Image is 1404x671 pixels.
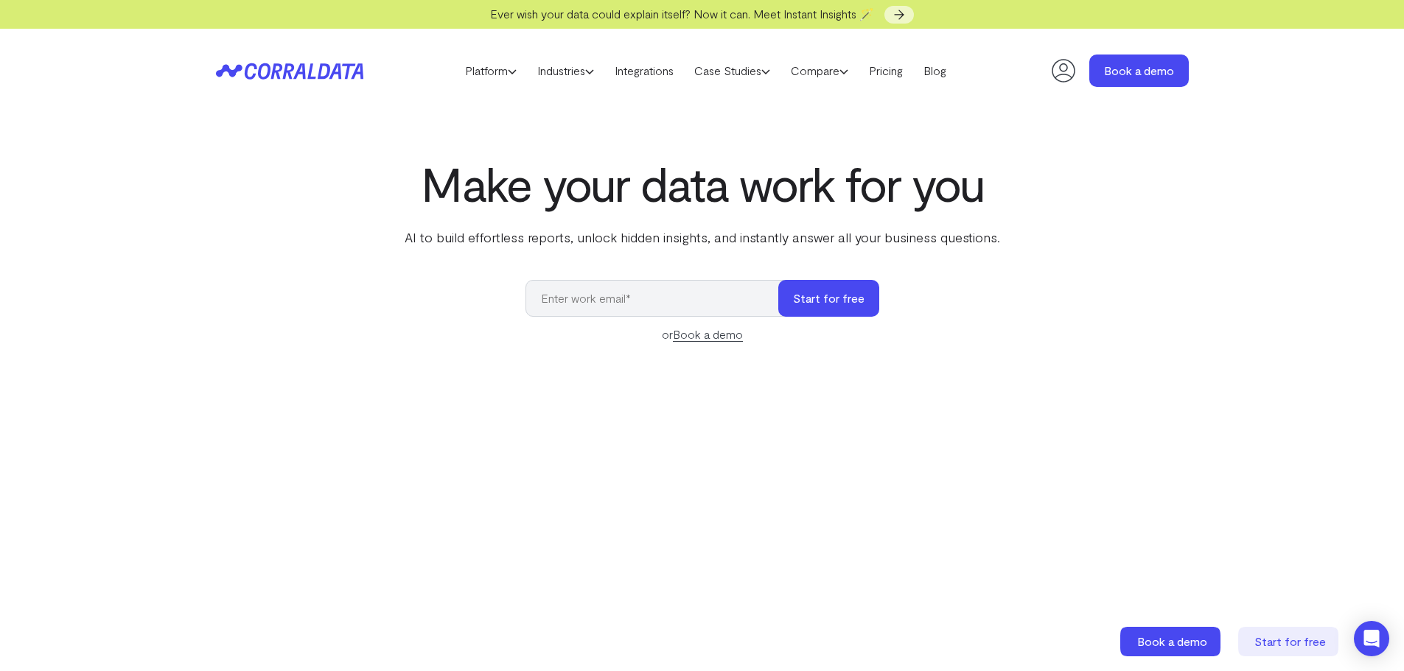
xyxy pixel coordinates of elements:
[527,60,604,82] a: Industries
[1137,634,1207,648] span: Book a demo
[684,60,780,82] a: Case Studies
[913,60,957,82] a: Blog
[455,60,527,82] a: Platform
[780,60,859,82] a: Compare
[778,280,879,317] button: Start for free
[402,228,1003,247] p: AI to build effortless reports, unlock hidden insights, and instantly answer all your business qu...
[1238,627,1341,656] a: Start for free
[604,60,684,82] a: Integrations
[859,60,913,82] a: Pricing
[1089,55,1189,87] a: Book a demo
[525,280,793,317] input: Enter work email*
[525,326,879,343] div: or
[1120,627,1223,656] a: Book a demo
[673,327,743,342] a: Book a demo
[1354,621,1389,656] div: Open Intercom Messenger
[402,157,1003,210] h1: Make your data work for you
[490,7,874,21] span: Ever wish your data could explain itself? Now it can. Meet Instant Insights 🪄
[1254,634,1326,648] span: Start for free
